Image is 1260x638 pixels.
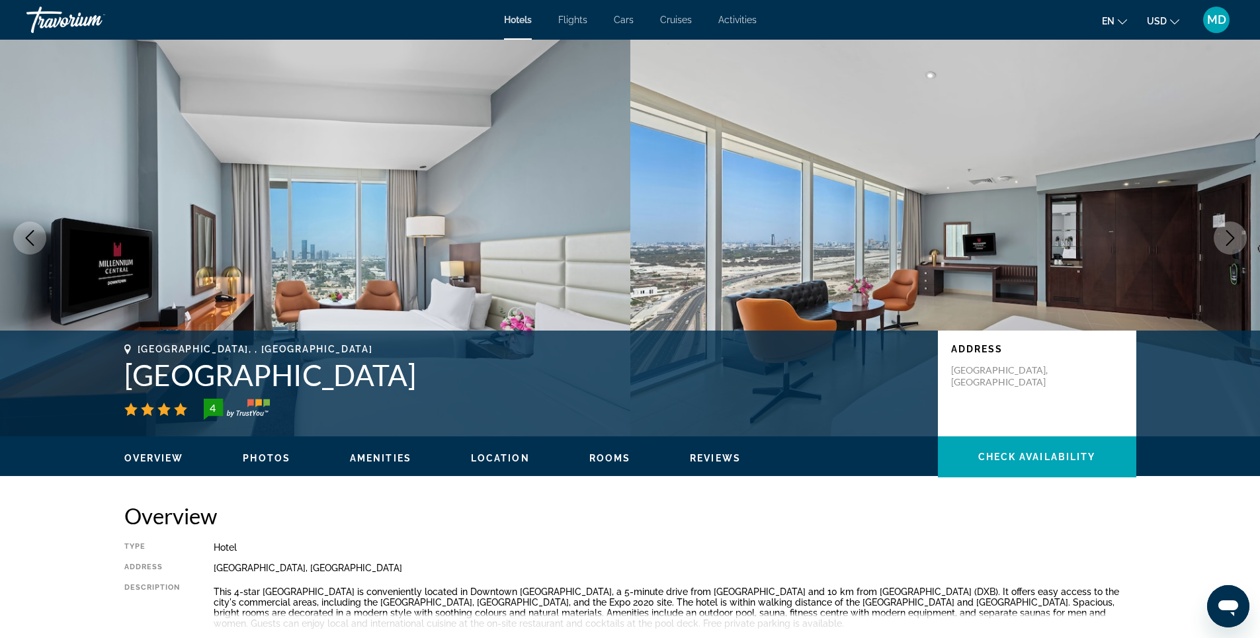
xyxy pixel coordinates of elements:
a: Cars [614,15,634,25]
span: Location [471,453,530,463]
button: Previous image [13,221,46,255]
a: Travorium [26,3,159,37]
button: Photos [243,452,290,464]
h2: Overview [124,502,1136,529]
span: USD [1147,16,1167,26]
span: Overview [124,453,184,463]
a: Activities [718,15,757,25]
a: Cruises [660,15,692,25]
p: This 4-star [GEOGRAPHIC_DATA] is conveniently located in Downtown [GEOGRAPHIC_DATA], a 5-minute d... [214,586,1136,629]
span: MD [1207,13,1226,26]
button: Change currency [1147,11,1179,30]
button: Overview [124,452,184,464]
button: Location [471,452,530,464]
button: Reviews [690,452,741,464]
div: Description [124,583,181,632]
button: Rooms [589,452,631,464]
a: Hotels [504,15,532,25]
div: Address [124,563,181,573]
a: Flights [558,15,587,25]
span: Photos [243,453,290,463]
span: Check Availability [978,452,1096,462]
span: en [1102,16,1114,26]
div: Hotel [214,542,1136,553]
span: Amenities [350,453,411,463]
span: Rooms [589,453,631,463]
button: Next image [1214,221,1247,255]
p: [GEOGRAPHIC_DATA], [GEOGRAPHIC_DATA] [951,364,1057,388]
p: Address [951,344,1123,354]
div: Type [124,542,181,553]
button: Change language [1102,11,1127,30]
div: [GEOGRAPHIC_DATA], [GEOGRAPHIC_DATA] [214,563,1136,573]
button: User Menu [1199,6,1234,34]
span: Reviews [690,453,741,463]
h1: [GEOGRAPHIC_DATA] [124,358,925,392]
div: 4 [200,400,226,416]
img: trustyou-badge-hor.svg [204,399,270,420]
button: Amenities [350,452,411,464]
iframe: Button to launch messaging window [1207,585,1249,627]
button: Check Availability [938,436,1136,477]
span: [GEOGRAPHIC_DATA], , [GEOGRAPHIC_DATA] [138,344,373,354]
